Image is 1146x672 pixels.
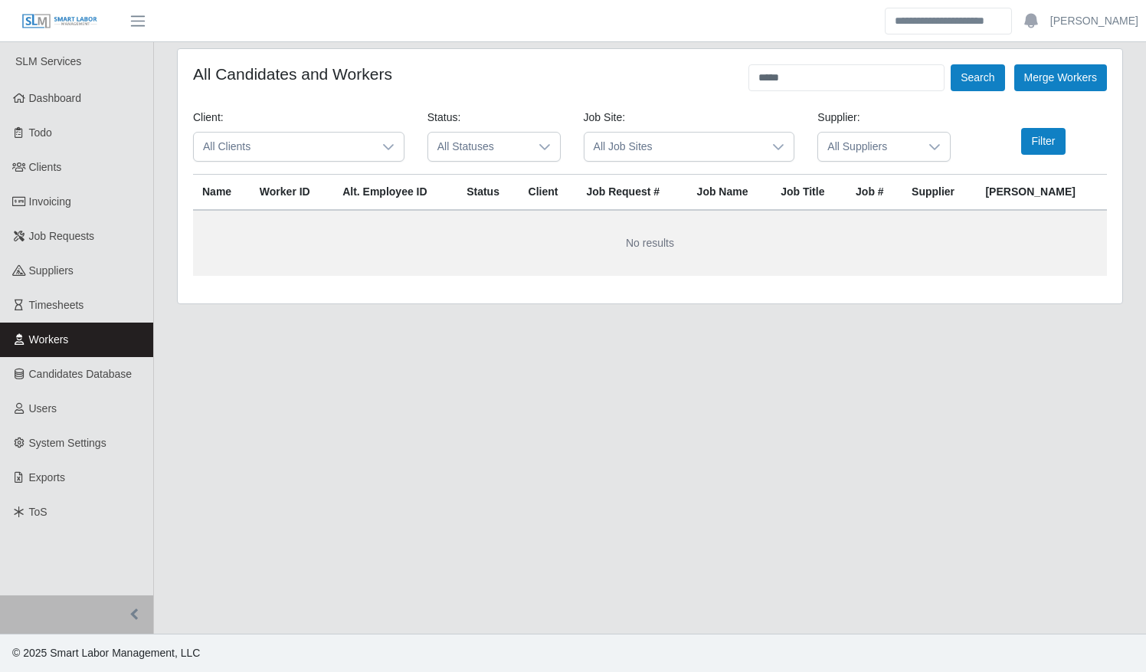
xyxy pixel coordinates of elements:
[1021,128,1065,155] button: Filter
[29,437,106,449] span: System Settings
[885,8,1012,34] input: Search
[428,133,529,161] span: All Statuses
[29,333,69,346] span: Workers
[688,175,772,211] th: Job Name
[457,175,519,211] th: Status
[29,126,52,139] span: Todo
[1050,13,1138,29] a: [PERSON_NAME]
[584,133,764,161] span: All Job Sites
[333,175,457,211] th: Alt. Employee ID
[21,13,98,30] img: SLM Logo
[1014,64,1107,91] button: Merge Workers
[29,506,47,518] span: ToS
[193,110,224,126] label: Client:
[193,175,250,211] th: Name
[29,402,57,415] span: Users
[29,264,74,277] span: Suppliers
[846,175,902,211] th: Job #
[519,175,578,211] th: Client
[29,92,82,104] span: Dashboard
[427,110,461,126] label: Status:
[902,175,976,211] th: Supplier
[29,230,95,242] span: Job Requests
[29,471,65,484] span: Exports
[29,161,62,173] span: Clients
[818,133,919,161] span: All Suppliers
[951,64,1004,91] button: Search
[12,647,200,659] span: © 2025 Smart Labor Management, LLC
[817,110,859,126] label: Supplier:
[29,368,133,380] span: Candidates Database
[15,55,81,67] span: SLM Services
[771,175,846,211] th: Job Title
[976,175,1107,211] th: [PERSON_NAME]
[194,133,373,161] span: All Clients
[577,175,687,211] th: Job Request #
[193,210,1107,276] td: No results
[584,110,625,126] label: Job Site:
[29,299,84,311] span: Timesheets
[250,175,333,211] th: Worker ID
[29,195,71,208] span: Invoicing
[193,64,392,84] h4: All Candidates and Workers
